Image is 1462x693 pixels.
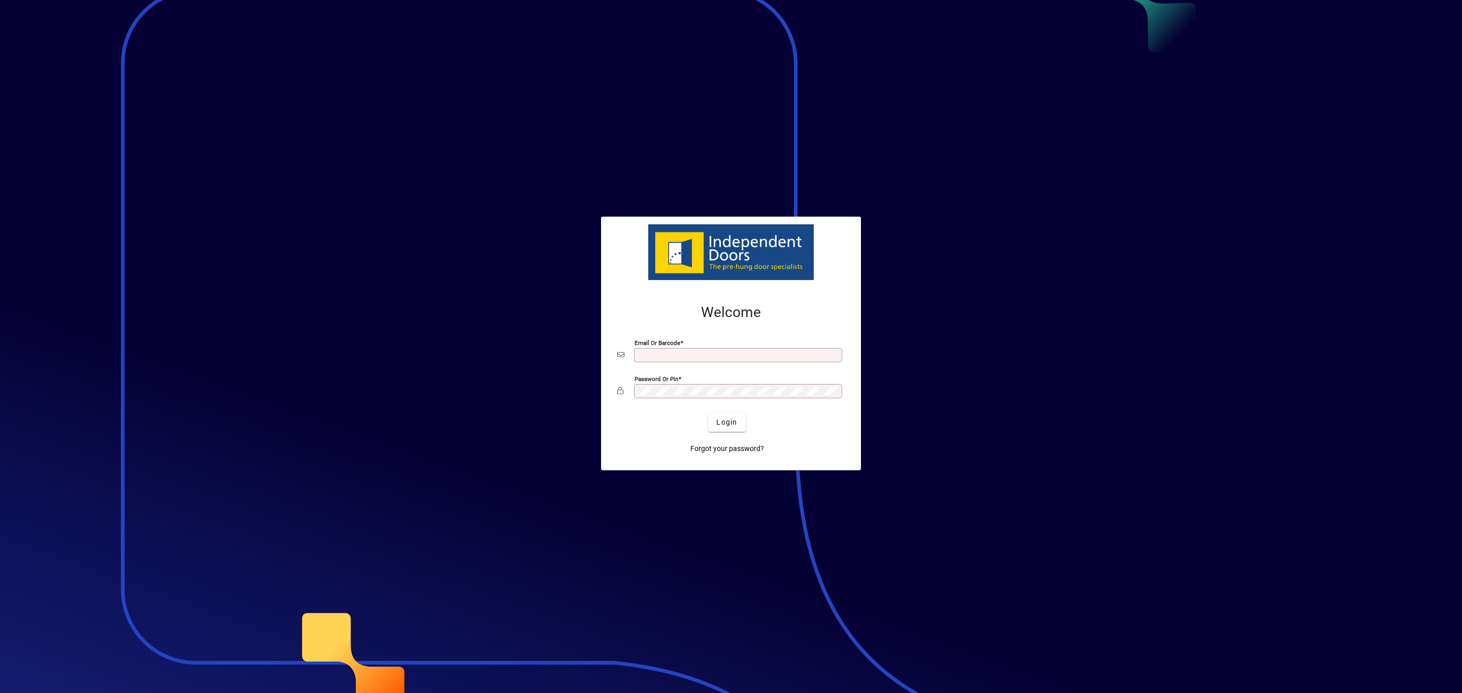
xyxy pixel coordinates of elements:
[635,375,678,382] mat-label: Password or Pin
[686,440,768,458] a: Forgot your password?
[617,304,845,321] h2: Welcome
[635,339,680,346] mat-label: Email or Barcode
[690,443,764,454] span: Forgot your password?
[708,413,745,432] button: Login
[716,417,737,428] span: Login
